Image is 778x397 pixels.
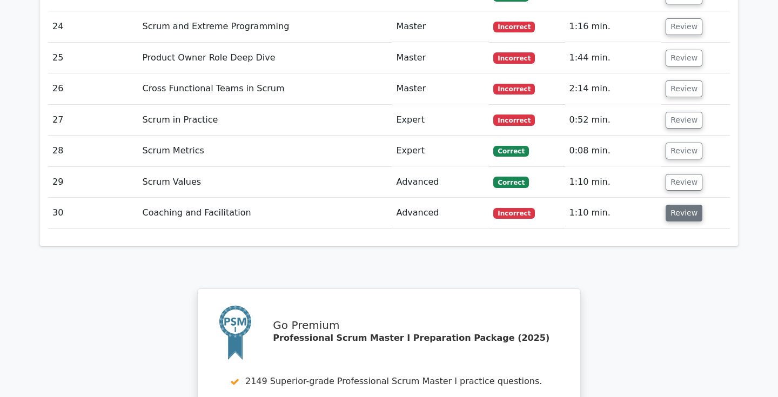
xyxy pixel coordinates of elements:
[138,167,392,198] td: Scrum Values
[493,146,528,157] span: Correct
[392,198,489,228] td: Advanced
[48,167,138,198] td: 29
[48,136,138,166] td: 28
[666,112,702,129] button: Review
[565,73,662,104] td: 2:14 min.
[493,115,535,125] span: Incorrect
[666,205,702,221] button: Review
[565,43,662,73] td: 1:44 min.
[138,73,392,104] td: Cross Functional Teams in Scrum
[138,43,392,73] td: Product Owner Role Deep Dive
[666,50,702,66] button: Review
[392,73,489,104] td: Master
[493,208,535,219] span: Incorrect
[493,52,535,63] span: Incorrect
[493,84,535,95] span: Incorrect
[565,105,662,136] td: 0:52 min.
[565,198,662,228] td: 1:10 min.
[666,174,702,191] button: Review
[48,43,138,73] td: 25
[565,167,662,198] td: 1:10 min.
[48,105,138,136] td: 27
[493,22,535,32] span: Incorrect
[392,167,489,198] td: Advanced
[666,80,702,97] button: Review
[392,136,489,166] td: Expert
[392,43,489,73] td: Master
[666,18,702,35] button: Review
[48,198,138,228] td: 30
[138,198,392,228] td: Coaching and Facilitation
[565,11,662,42] td: 1:16 min.
[48,11,138,42] td: 24
[392,11,489,42] td: Master
[138,105,392,136] td: Scrum in Practice
[48,73,138,104] td: 26
[138,11,392,42] td: Scrum and Extreme Programming
[138,136,392,166] td: Scrum Metrics
[565,136,662,166] td: 0:08 min.
[392,105,489,136] td: Expert
[666,143,702,159] button: Review
[493,177,528,187] span: Correct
